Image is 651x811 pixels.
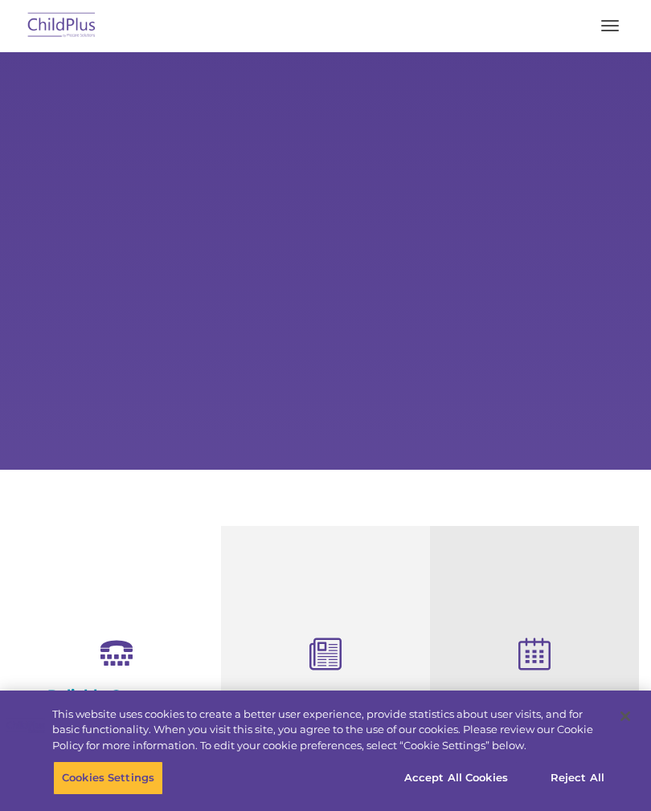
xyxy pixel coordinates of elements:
button: Accept All Cookies [395,761,517,795]
div: This website uses cookies to create a better user experience, provide statistics about user visit... [52,707,606,754]
h4: Child Development Assessments in ChildPlus [233,689,418,742]
button: Cookies Settings [53,761,163,795]
h4: Free Regional Meetings [442,689,627,707]
button: Reject All [527,761,628,795]
h4: Reliable Customer Support [24,687,209,722]
img: ChildPlus by Procare Solutions [24,7,100,45]
button: Close [608,699,643,734]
